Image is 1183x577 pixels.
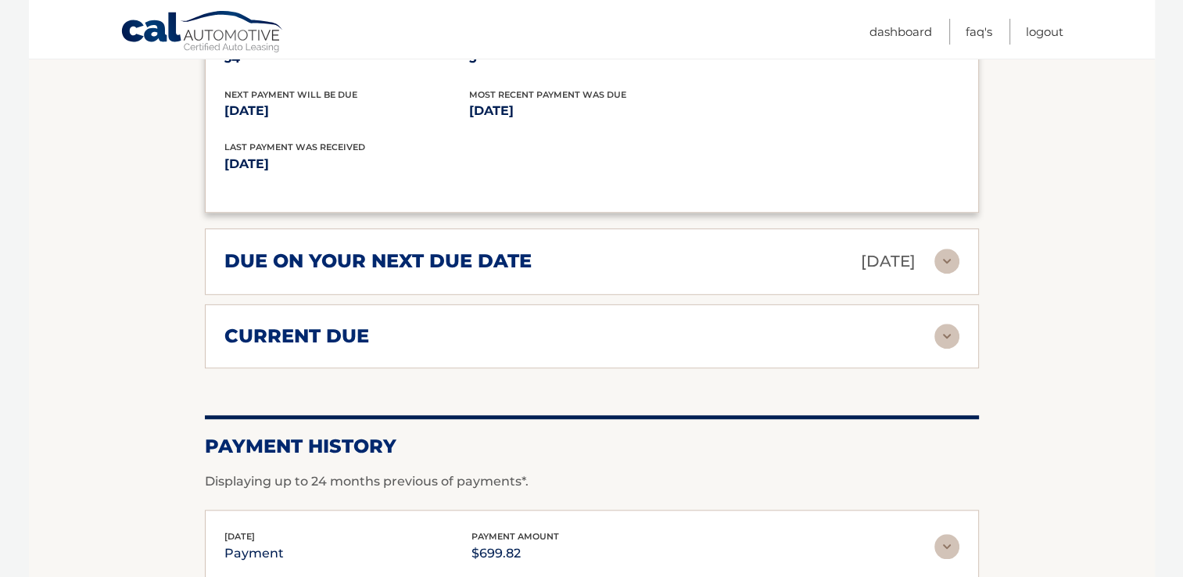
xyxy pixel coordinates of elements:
span: Next Payment will be due [224,89,357,100]
p: payment [224,543,284,564]
a: Cal Automotive [120,10,285,56]
span: Most Recent Payment Was Due [469,89,626,100]
h2: Payment History [205,435,979,458]
span: [DATE] [224,531,255,542]
span: payment amount [471,531,559,542]
p: [DATE] [224,100,469,122]
p: [DATE] [224,153,592,175]
img: accordion-rest.svg [934,249,959,274]
img: accordion-rest.svg [934,534,959,559]
a: FAQ's [966,19,992,45]
p: [DATE] [469,100,714,122]
h2: due on your next due date [224,249,532,273]
img: accordion-rest.svg [934,324,959,349]
p: Displaying up to 24 months previous of payments*. [205,472,979,491]
a: Dashboard [869,19,932,45]
span: Last Payment was received [224,142,365,152]
a: Logout [1026,19,1063,45]
h2: current due [224,324,369,348]
p: [DATE] [861,248,916,275]
p: $699.82 [471,543,559,564]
